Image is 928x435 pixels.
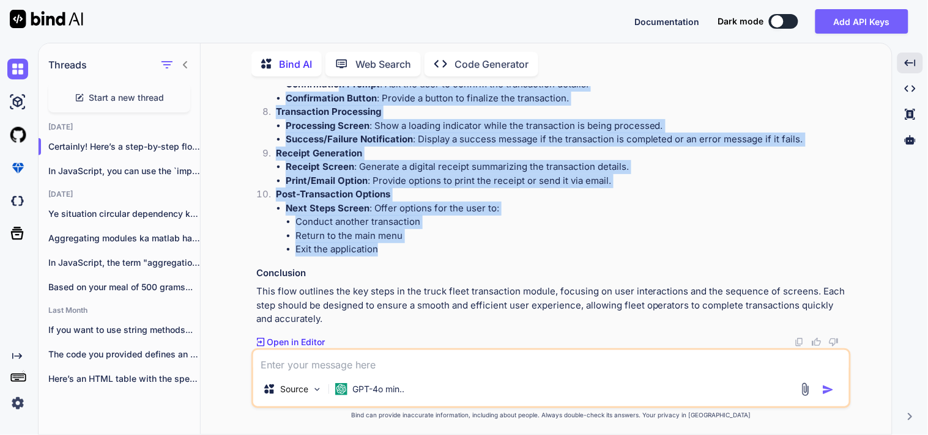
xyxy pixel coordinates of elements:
p: GPT-4o min.. [352,383,404,395]
img: githubLight [7,125,28,145]
p: In JavaScript, the term "aggregation module" isn't... [48,257,200,269]
button: Documentation [635,15,700,28]
li: : Show a loading indicator while the transaction is being processed. [286,119,848,133]
span: Start a new thread [89,92,165,104]
p: Source [280,383,308,395]
strong: Confirmation Button [286,92,377,104]
img: attachment [798,382,812,397]
strong: Print/Email Option [286,175,368,186]
p: Based on your meal of 500 grams... [48,281,200,293]
li: : Provide options to print the receipt or send it via email. [286,174,848,188]
span: Documentation [635,16,700,27]
p: Code Generator [455,57,529,71]
p: Certainly! Here’s a step-by-step flow fo... [48,141,200,153]
li: : Offer options for the user to: [286,202,848,257]
p: The code you provided defines an object... [48,348,200,360]
strong: Next Steps Screen [286,202,369,214]
p: Open in Editor [267,336,325,348]
img: premium [7,158,28,178]
strong: Transaction Processing [276,106,381,117]
p: Aggregating modules ka matlab hai aise modules... [48,232,200,244]
p: In JavaScript, you can use the `import` ... [48,165,200,177]
h2: [DATE] [39,189,200,199]
img: like [812,337,822,347]
img: copy [795,337,804,347]
p: Bind can provide inaccurate information, including about people. Always double-check its answers.... [251,411,851,420]
li: Conduct another transaction [295,215,848,229]
img: settings [7,393,28,414]
img: GPT-4o mini [335,383,347,395]
h3: Conclusion [256,266,848,280]
li: : Provide a button to finalize the transaction. [286,92,848,106]
strong: Success/Failure Notification [286,133,413,145]
img: ai-studio [7,92,28,112]
strong: Receipt Generation [276,147,362,159]
strong: Processing Screen [286,120,369,131]
p: Bind AI [279,57,312,71]
h2: [DATE] [39,122,200,132]
strong: Post-Transaction Options [276,188,390,200]
p: If you want to use string methods... [48,324,200,336]
img: Pick Models [312,384,322,395]
li: Exit the application [295,243,848,257]
p: This flow outlines the key steps in the truck fleet transaction module, focusing on user interact... [256,285,848,326]
li: Return to the main menu [295,229,848,243]
span: Dark mode [718,15,764,27]
p: Here’s an HTML table with the specified... [48,373,200,385]
li: : Display a success message if the transaction is completed or an error message if it fails. [286,133,848,147]
strong: Receipt Screen [286,161,354,172]
img: chat [7,59,28,79]
li: : Generate a digital receipt summarizing the transaction details. [286,160,848,174]
img: icon [822,384,834,396]
img: dislike [829,337,839,347]
img: darkCloudIdeIcon [7,191,28,211]
button: Add API Keys [815,9,908,34]
p: Ye situation circular dependency ki wajah se... [48,208,200,220]
h1: Threads [48,57,87,72]
img: Bind AI [10,10,83,28]
p: Web Search [355,57,411,71]
h2: Last Month [39,305,200,315]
